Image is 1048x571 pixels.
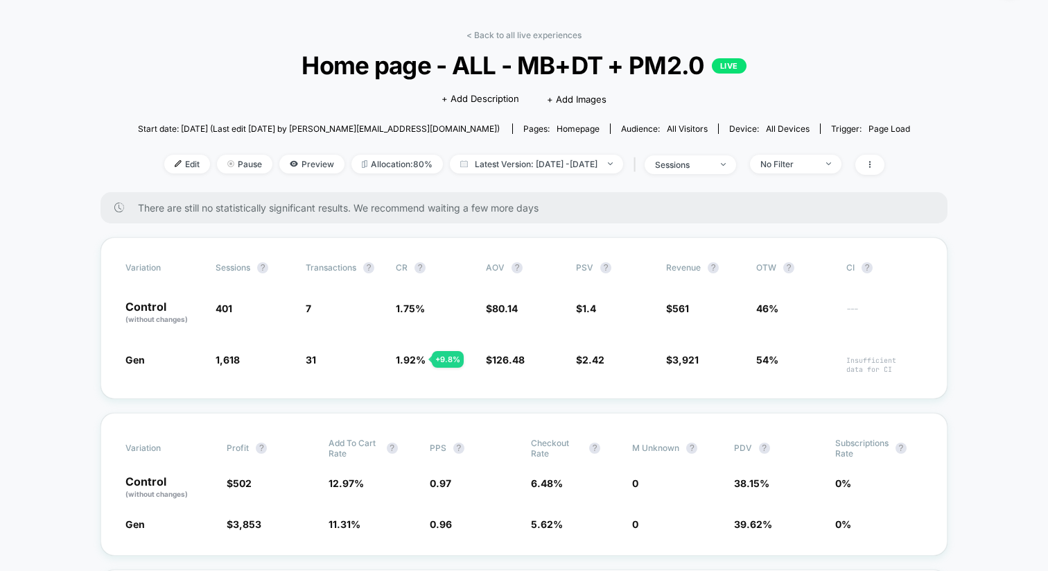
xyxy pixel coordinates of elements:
[666,354,699,366] span: $
[216,354,240,366] span: 1,618
[576,302,596,314] span: $
[306,262,356,273] span: Transactions
[582,302,596,314] span: 1.4
[306,302,311,314] span: 7
[125,490,188,498] span: (without changes)
[486,262,505,273] span: AOV
[362,160,367,168] img: rebalance
[523,123,600,134] div: Pages:
[430,443,446,453] span: PPS
[430,477,451,489] span: 0.97
[608,162,613,165] img: end
[486,354,525,366] span: $
[721,163,726,166] img: end
[718,123,820,134] span: Device:
[306,354,316,366] span: 31
[759,443,770,454] button: ?
[217,155,272,173] span: Pause
[492,354,525,366] span: 126.48
[632,518,638,530] span: 0
[826,162,831,165] img: end
[630,155,645,175] span: |
[666,262,701,273] span: Revenue
[868,123,910,134] span: Page Load
[466,30,582,40] a: < Back to all live experiences
[329,477,364,489] span: 12.97 %
[783,262,794,273] button: ?
[589,443,600,454] button: ?
[329,518,360,530] span: 11.31 %
[896,443,907,454] button: ?
[387,443,398,454] button: ?
[835,518,851,530] span: 0 %
[125,262,202,273] span: Variation
[734,443,752,453] span: PDV
[672,354,699,366] span: 3,921
[396,262,408,273] span: CR
[547,94,606,105] span: + Add Images
[125,301,202,325] p: Control
[164,155,210,173] span: Edit
[396,302,425,314] span: 1.75 %
[557,123,600,134] span: homepage
[667,123,708,134] span: All Visitors
[460,160,468,167] img: calendar
[531,438,582,459] span: Checkout Rate
[655,160,710,170] div: sessions
[766,123,810,134] span: all devices
[363,262,374,273] button: ?
[756,262,832,273] span: OTW
[486,302,518,314] span: $
[846,356,923,374] span: Insufficient data for CI
[450,155,623,173] span: Latest Version: [DATE] - [DATE]
[708,262,719,273] button: ?
[227,477,252,489] span: $
[432,351,464,368] div: + 9.8 %
[430,518,452,530] span: 0.96
[712,58,746,74] p: LIVE
[686,443,697,454] button: ?
[531,477,563,489] span: 6.48 %
[138,202,920,214] span: There are still no statistically significant results. We recommend waiting a few more days
[125,438,202,459] span: Variation
[256,443,267,454] button: ?
[600,262,611,273] button: ?
[175,160,182,167] img: edit
[835,477,851,489] span: 0 %
[442,92,519,106] span: + Add Description
[576,262,593,273] span: PSV
[216,302,232,314] span: 401
[453,443,464,454] button: ?
[233,477,252,489] span: 502
[734,518,772,530] span: 39.62 %
[396,354,426,366] span: 1.92 %
[125,315,188,323] span: (without changes)
[756,302,778,314] span: 46%
[227,518,261,530] span: $
[257,262,268,273] button: ?
[734,477,769,489] span: 38.15 %
[177,51,871,80] span: Home page - ALL - MB+DT + PM2.0
[621,123,708,134] div: Audience:
[862,262,873,273] button: ?
[846,262,923,273] span: CI
[279,155,344,173] span: Preview
[216,262,250,273] span: Sessions
[227,443,249,453] span: Profit
[576,354,604,366] span: $
[125,476,213,500] p: Control
[835,438,889,459] span: Subscriptions Rate
[666,302,689,314] span: $
[531,518,563,530] span: 5.62 %
[582,354,604,366] span: 2.42
[512,262,523,273] button: ?
[351,155,443,173] span: Allocation: 80%
[632,443,679,453] span: M Unknown
[492,302,518,314] span: 80.14
[672,302,689,314] span: 561
[329,438,380,459] span: Add To Cart Rate
[233,518,261,530] span: 3,853
[125,354,145,366] span: Gen
[831,123,910,134] div: Trigger:
[846,305,923,325] span: ---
